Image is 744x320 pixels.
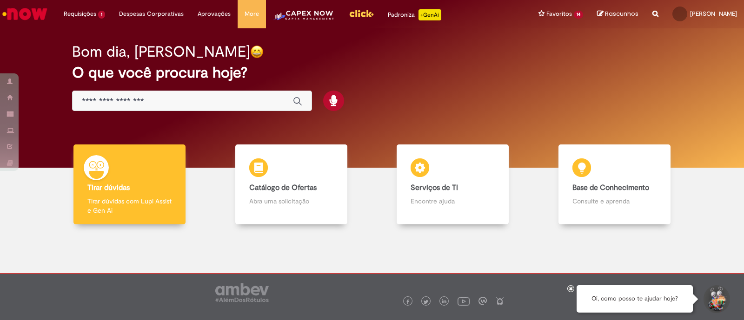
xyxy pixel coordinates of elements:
[442,299,446,305] img: logo_footer_linkedin.png
[572,183,649,192] b: Base de Conhecimento
[372,144,534,225] a: Serviços de TI Encontre ajuda
[87,196,172,215] p: Tirar dúvidas com Lupi Assist e Gen Ai
[119,9,184,19] span: Despesas Corporativas
[98,11,105,19] span: 1
[215,283,269,302] img: logo_footer_ambev_rotulo_gray.png
[72,44,250,60] h2: Bom dia, [PERSON_NAME]
[424,300,428,304] img: logo_footer_twitter.png
[577,285,693,313] div: Oi, como posso te ajudar hoje?
[49,144,211,225] a: Tirar dúvidas Tirar dúvidas com Lupi Assist e Gen Ai
[349,7,374,20] img: click_logo_yellow_360x200.png
[546,9,572,19] span: Favoritos
[273,9,335,28] img: CapexLogo5.png
[64,9,96,19] span: Requisições
[87,183,130,192] b: Tirar dúvidas
[411,183,458,192] b: Serviços de TI
[418,9,441,20] p: +GenAi
[211,144,372,225] a: Catálogo de Ofertas Abra uma solicitação
[572,196,657,206] p: Consulte e aprenda
[496,297,504,305] img: logo_footer_naosei.png
[72,65,672,81] h2: O que você procura hoje?
[405,300,410,304] img: logo_footer_facebook.png
[702,285,730,313] button: Iniciar Conversa de Suporte
[574,11,583,19] span: 14
[597,10,638,19] a: Rascunhos
[198,9,231,19] span: Aprovações
[250,45,264,59] img: happy-face.png
[249,183,317,192] b: Catálogo de Ofertas
[605,9,638,18] span: Rascunhos
[690,10,737,18] span: [PERSON_NAME]
[1,5,49,23] img: ServiceNow
[245,9,259,19] span: More
[411,196,495,206] p: Encontre ajuda
[478,297,487,305] img: logo_footer_workplace.png
[458,295,470,307] img: logo_footer_youtube.png
[534,144,696,225] a: Base de Conhecimento Consulte e aprenda
[249,196,333,206] p: Abra uma solicitação
[388,9,441,20] div: Padroniza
